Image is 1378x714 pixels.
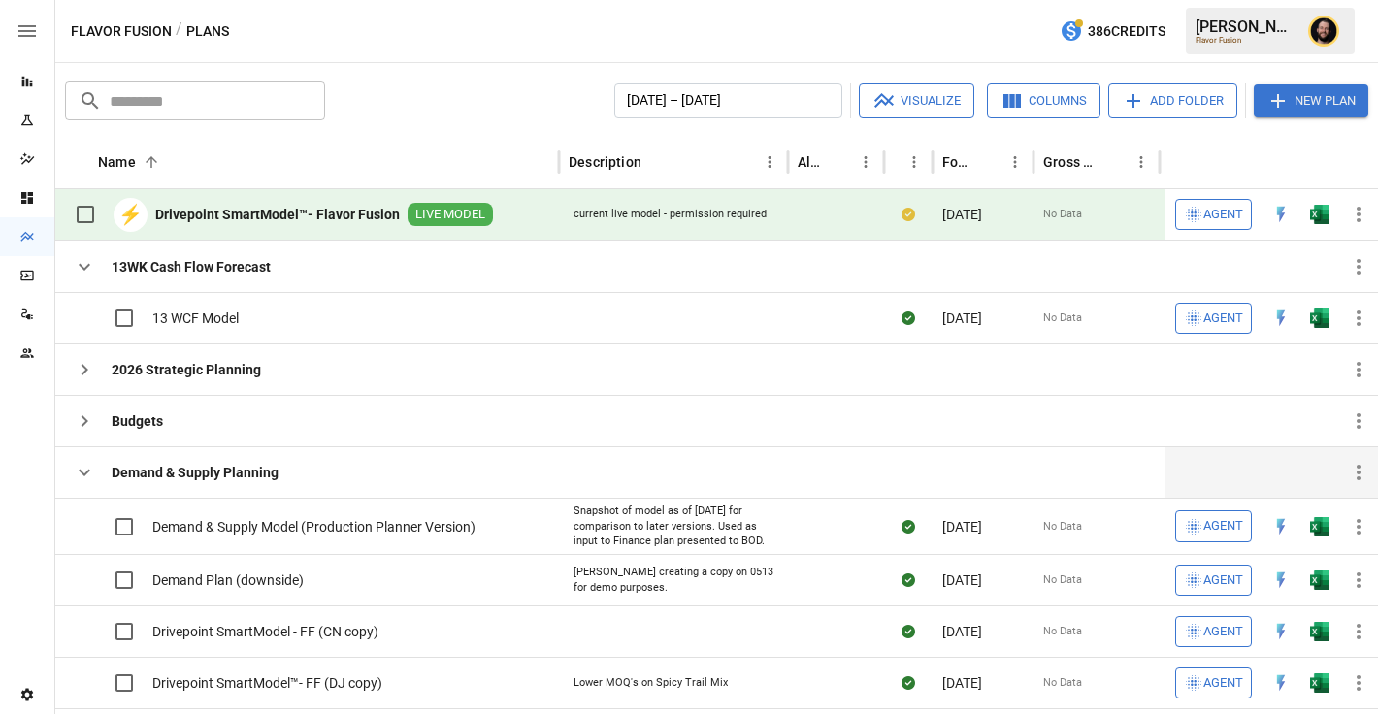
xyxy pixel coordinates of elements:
[933,498,1033,554] div: [DATE]
[1203,308,1243,330] span: Agent
[1108,83,1237,118] button: Add Folder
[112,411,163,431] b: Budgets
[71,19,172,44] button: Flavor Fusion
[152,673,382,693] span: Drivepoint SmartModel™- FF (DJ copy)
[825,148,852,176] button: Sort
[1271,308,1291,328] img: quick-edit-flash.b8aec18c.svg
[1310,517,1329,536] img: excel-icon.76473adf.svg
[152,570,304,590] span: Demand Plan (downside)
[902,673,915,693] div: Sync complete
[1351,148,1378,176] button: Sort
[1043,310,1082,326] span: No Data
[408,206,493,224] span: LIVE MODEL
[1203,569,1243,592] span: Agent
[1310,308,1329,328] div: Open in Excel
[1271,570,1291,590] div: Open in Quick Edit
[1310,622,1329,641] img: excel-icon.76473adf.svg
[901,148,928,176] button: Status column menu
[756,148,783,176] button: Description column menu
[643,148,671,176] button: Sort
[574,565,773,595] div: [PERSON_NAME] creating a copy on 0513 for demo purposes.
[1175,303,1252,334] button: Agent
[1254,84,1368,117] button: New Plan
[1310,570,1329,590] img: excel-icon.76473adf.svg
[114,198,148,232] div: ⚡
[574,207,767,222] div: current live model - permission required
[987,83,1100,118] button: Columns
[902,205,915,224] div: Your plan has changes in Excel that are not reflected in the Drivepoint Data Warehouse, select "S...
[1310,205,1329,224] div: Open in Excel
[112,360,261,379] b: 2026 Strategic Planning
[933,657,1033,708] div: [DATE]
[902,622,915,641] div: Sync complete
[1310,517,1329,536] div: Open in Excel
[614,83,842,118] button: [DATE] – [DATE]
[1296,4,1351,58] button: Ciaran Nugent
[1271,517,1291,536] img: quick-edit-flash.b8aec18c.svg
[1196,36,1296,45] div: Flavor Fusion
[112,257,271,276] b: 13WK Cash Flow Forecast
[1043,519,1082,535] span: No Data
[1271,673,1291,693] div: Open in Quick Edit
[1196,17,1296,36] div: [PERSON_NAME]
[569,154,641,170] div: Description
[933,554,1033,605] div: [DATE]
[1052,14,1173,49] button: 386Credits
[152,622,378,641] span: Drivepoint SmartModel - FF (CN copy)
[933,605,1033,657] div: [DATE]
[1310,673,1329,693] img: excel-icon.76473adf.svg
[942,154,972,170] div: Forecast start
[859,83,974,118] button: Visualize
[152,308,239,328] span: 13 WCF Model
[574,503,773,549] div: Snapshot of model as of [DATE] for comparison to later versions. Used as input to Finance plan pr...
[1043,624,1082,639] span: No Data
[138,148,165,176] button: Sort
[798,154,823,170] div: Alerts
[1175,510,1252,541] button: Agent
[902,517,915,536] div: Sync complete
[1271,308,1291,328] div: Open in Quick Edit
[112,463,279,482] b: Demand & Supply Planning
[1271,622,1291,641] div: Open in Quick Edit
[98,154,136,170] div: Name
[574,675,728,691] div: Lower MOQ's on Spicy Trail Mix
[1310,570,1329,590] div: Open in Excel
[1271,673,1291,693] img: quick-edit-flash.b8aec18c.svg
[1128,148,1155,176] button: Gross Margin column menu
[1310,622,1329,641] div: Open in Excel
[1308,16,1339,47] img: Ciaran Nugent
[902,570,915,590] div: Sync complete
[1001,148,1029,176] button: Forecast start column menu
[1043,675,1082,691] span: No Data
[974,148,1001,176] button: Sort
[1043,154,1099,170] div: Gross Margin
[1203,672,1243,695] span: Agent
[1175,199,1252,230] button: Agent
[1271,205,1291,224] img: quick-edit-flash.b8aec18c.svg
[1203,204,1243,226] span: Agent
[1088,19,1165,44] span: 386 Credits
[1175,565,1252,596] button: Agent
[1203,621,1243,643] span: Agent
[1043,207,1082,222] span: No Data
[885,148,912,176] button: Sort
[1043,572,1082,588] span: No Data
[1310,673,1329,693] div: Open in Excel
[1271,517,1291,536] div: Open in Quick Edit
[155,205,400,224] b: Drivepoint SmartModel™- Flavor Fusion
[1175,616,1252,647] button: Agent
[902,308,915,328] div: Sync complete
[933,189,1033,241] div: [DATE]
[933,292,1033,343] div: [DATE]
[1203,515,1243,537] span: Agent
[1271,205,1291,224] div: Open in Quick Edit
[1271,622,1291,641] img: quick-edit-flash.b8aec18c.svg
[1100,148,1128,176] button: Sort
[1271,570,1291,590] img: quick-edit-flash.b8aec18c.svg
[852,148,879,176] button: Alerts column menu
[176,19,182,44] div: /
[1175,667,1252,698] button: Agent
[152,517,476,536] span: Demand & Supply Model (Production Planner Version)
[1310,205,1329,224] img: excel-icon.76473adf.svg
